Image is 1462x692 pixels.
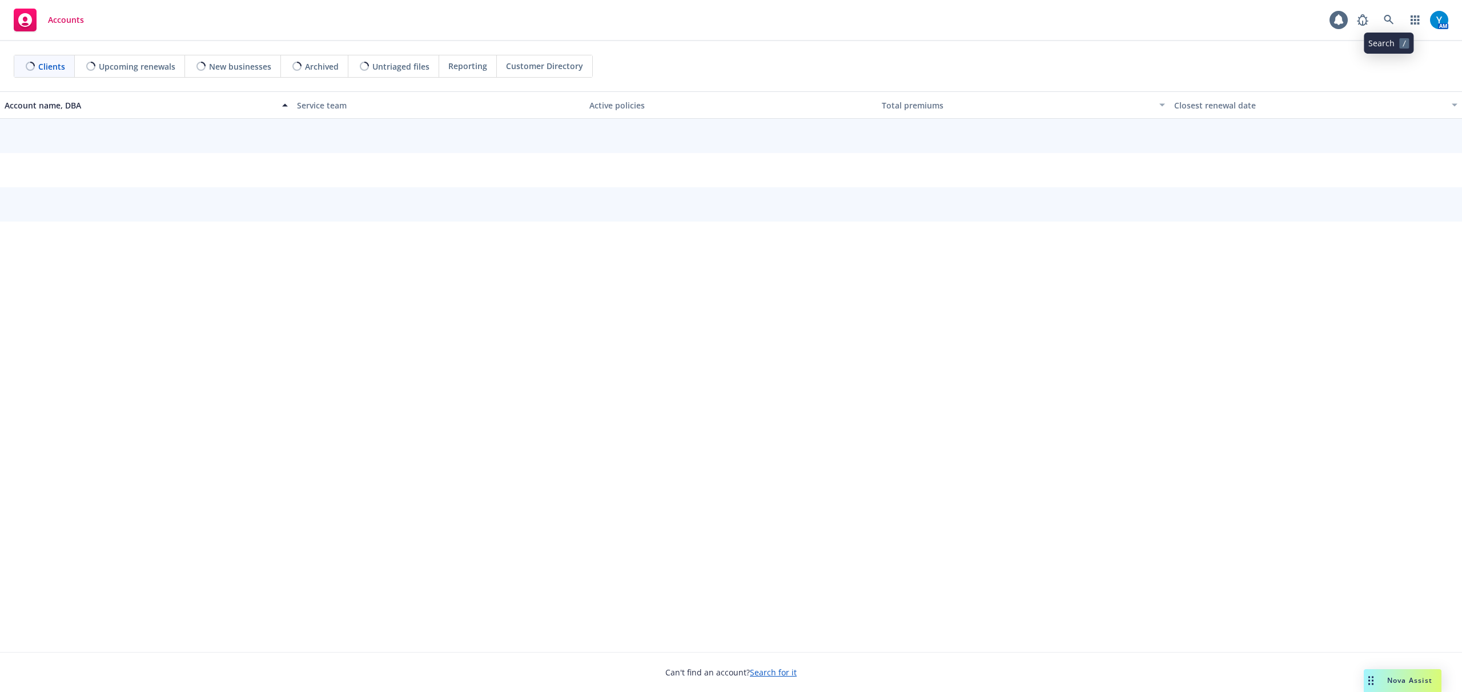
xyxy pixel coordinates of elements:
a: Switch app [1404,9,1427,31]
div: Service team [297,99,580,111]
span: Reporting [448,60,487,72]
span: Can't find an account? [665,666,797,678]
span: New businesses [209,61,271,73]
button: Nova Assist [1364,669,1441,692]
a: Report a Bug [1351,9,1374,31]
span: Nova Assist [1387,675,1432,685]
button: Total premiums [877,91,1170,119]
button: Active policies [585,91,877,119]
img: photo [1430,11,1448,29]
a: Accounts [9,4,89,36]
div: Account name, DBA [5,99,275,111]
div: Drag to move [1364,669,1378,692]
a: Search [1377,9,1400,31]
span: Untriaged files [372,61,429,73]
div: Active policies [589,99,873,111]
button: Closest renewal date [1170,91,1462,119]
button: Service team [292,91,585,119]
div: Total premiums [882,99,1152,111]
span: Upcoming renewals [99,61,175,73]
span: Clients [38,61,65,73]
span: Archived [305,61,339,73]
div: Closest renewal date [1174,99,1445,111]
span: Accounts [48,15,84,25]
a: Search for it [750,667,797,678]
span: Customer Directory [506,60,583,72]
